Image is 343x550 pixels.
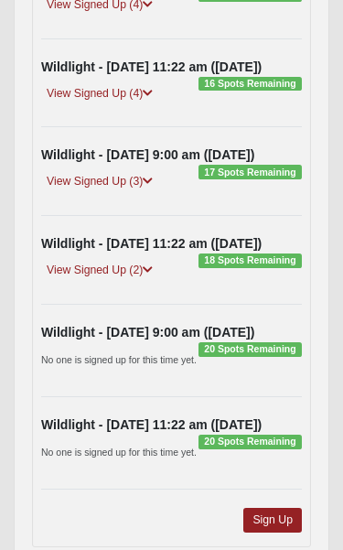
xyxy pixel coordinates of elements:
[41,354,197,365] small: No one is signed up for this time yet.
[41,447,197,458] small: No one is signed up for this time yet.
[198,342,302,357] span: 20 Spots Remaining
[243,508,302,533] a: Sign Up
[41,84,158,103] a: View Signed Up (4)
[41,261,158,280] a: View Signed Up (2)
[198,165,302,179] span: 17 Spots Remaining
[41,325,254,340] strong: Wildlight - [DATE] 9:00 am ([DATE])
[198,435,302,449] span: 20 Spots Remaining
[41,59,262,74] strong: Wildlight - [DATE] 11:22 am ([DATE])
[41,172,158,191] a: View Signed Up (3)
[41,147,254,162] strong: Wildlight - [DATE] 9:00 am ([DATE])
[41,236,262,251] strong: Wildlight - [DATE] 11:22 am ([DATE])
[198,253,302,268] span: 18 Spots Remaining
[41,417,262,432] strong: Wildlight - [DATE] 11:22 am ([DATE])
[198,77,302,92] span: 16 Spots Remaining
